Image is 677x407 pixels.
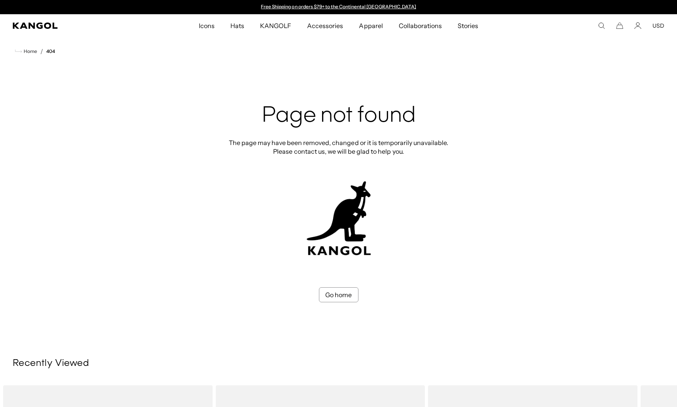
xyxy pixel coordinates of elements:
[191,14,223,37] a: Icons
[307,14,343,37] span: Accessories
[46,49,55,54] a: 404
[359,14,383,37] span: Apparel
[13,358,664,369] h3: Recently Viewed
[458,14,478,37] span: Stories
[261,4,416,9] a: Free Shipping on orders $79+ to the Continental [GEOGRAPHIC_DATA]
[257,4,420,10] div: Announcement
[15,48,37,55] a: Home
[37,47,43,56] li: /
[634,22,641,29] a: Account
[257,4,420,10] div: 1 of 2
[223,14,252,37] a: Hats
[299,14,351,37] a: Accessories
[226,138,451,156] p: The page may have been removed, changed or it is temporarily unavailable. Please contact us, we w...
[391,14,450,37] a: Collaborations
[22,49,37,54] span: Home
[252,14,299,37] a: KANGOLF
[260,14,291,37] span: KANGOLF
[226,104,451,129] h2: Page not found
[319,287,358,302] a: Go home
[351,14,390,37] a: Apparel
[230,14,244,37] span: Hats
[399,14,442,37] span: Collaborations
[199,14,215,37] span: Icons
[305,181,372,256] img: kangol-404-logo.jpg
[652,22,664,29] button: USD
[257,4,420,10] slideshow-component: Announcement bar
[598,22,605,29] summary: Search here
[13,23,131,29] a: Kangol
[616,22,623,29] button: Cart
[450,14,486,37] a: Stories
